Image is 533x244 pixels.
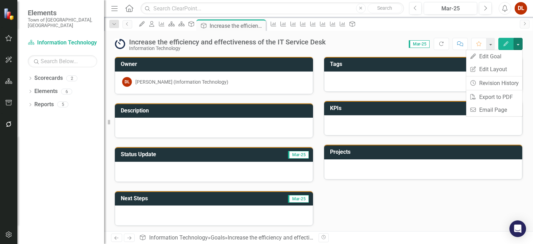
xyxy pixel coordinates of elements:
[466,77,522,90] a: Revision History
[367,3,402,13] button: Search
[28,9,97,17] span: Elements
[330,105,519,111] h3: KPIs
[509,220,526,237] div: Open Intercom Messenger
[466,103,522,116] a: Email Page
[330,61,519,67] h3: Tags
[121,151,238,158] h3: Status Update
[121,108,310,114] h3: Description
[57,102,68,108] div: 5
[466,50,522,63] a: Edit Goal
[135,78,228,85] div: [PERSON_NAME] (Information Technology)
[121,61,310,67] h3: Owner
[121,195,226,202] h3: Next Steps
[211,234,225,241] a: Goals
[149,234,208,241] a: Information Technology
[28,39,97,47] a: Information Technology
[28,17,97,28] small: Town of [GEOGRAPHIC_DATA], [GEOGRAPHIC_DATA]
[66,75,77,81] div: 2
[139,234,313,242] div: » »
[424,2,477,15] button: Mar-25
[409,40,430,48] span: Mar-25
[141,2,404,15] input: Search ClearPoint...
[28,55,97,67] input: Search Below...
[466,91,522,103] a: Export to PDF
[122,77,132,87] div: DL
[288,151,309,159] span: Mar-25
[330,149,519,155] h3: Projects
[466,63,522,76] a: Edit Layout
[228,234,381,241] div: Increase the efficiency and effectiveness of the IT Service Desk
[515,2,527,15] button: DL
[377,5,392,11] span: Search
[115,39,126,50] img: Not Tracking
[34,101,54,109] a: Reports
[129,46,326,51] div: Information Technology
[34,87,58,95] a: Elements
[61,89,72,94] div: 6
[129,38,326,46] div: Increase the efficiency and effectiveness of the IT Service Desk
[426,5,475,13] div: Mar-25
[3,8,16,20] img: ClearPoint Strategy
[210,22,264,30] div: Increase the efficiency and effectiveness of the IT Service Desk
[34,74,63,82] a: Scorecards
[288,195,309,203] span: Mar-25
